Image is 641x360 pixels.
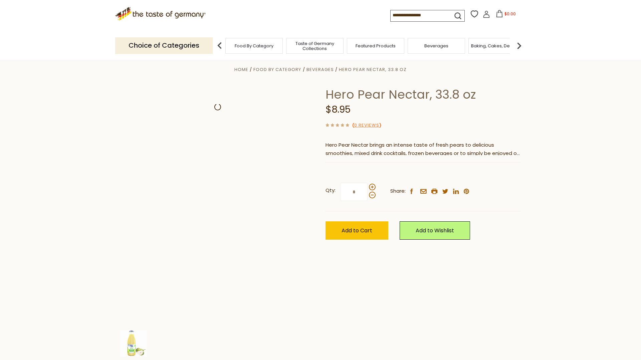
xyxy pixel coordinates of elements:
[234,66,248,73] a: Home
[326,141,521,158] p: Hero Pear Nectar brings an intense taste of fresh pears to delicious smoothies, mixed drink cockt...
[424,43,448,48] a: Beverages
[120,330,147,357] img: Hero Pear Nectar, 33.8 oz
[339,66,407,73] a: Hero Pear Nectar, 33.8 oz
[115,37,213,54] p: Choice of Categories
[491,10,520,20] button: $0.00
[306,66,334,73] a: Beverages
[352,122,381,128] span: ( )
[340,183,368,201] input: Qty:
[213,39,226,52] img: previous arrow
[504,11,516,17] span: $0.00
[356,43,396,48] a: Featured Products
[326,87,521,102] h1: Hero Pear Nectar, 33.8 oz
[235,43,273,48] a: Food By Category
[326,103,351,116] span: $8.95
[326,221,388,240] button: Add to Cart
[400,221,470,240] a: Add to Wishlist
[326,186,336,195] strong: Qty:
[288,41,342,51] a: Taste of Germany Collections
[354,122,379,129] a: 0 Reviews
[471,43,523,48] a: Baking, Cakes, Desserts
[390,187,406,195] span: Share:
[253,66,301,73] a: Food By Category
[342,227,372,234] span: Add to Cart
[512,39,526,52] img: next arrow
